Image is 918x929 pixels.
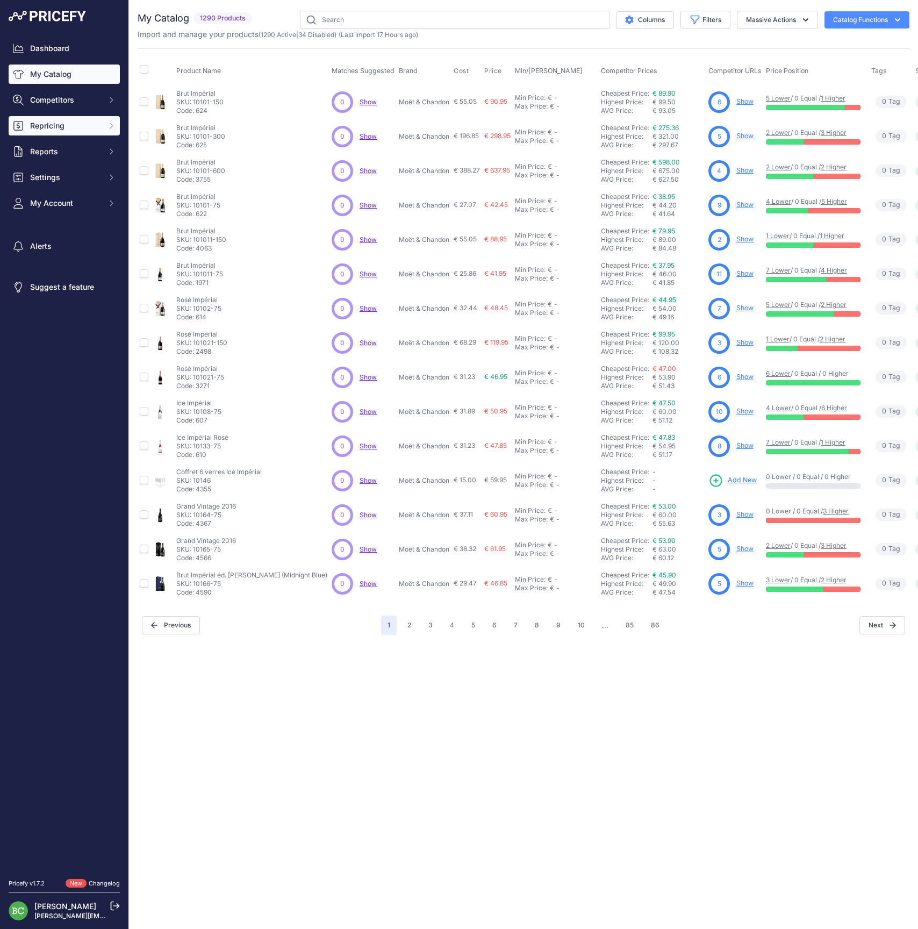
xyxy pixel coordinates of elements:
p: Moët & Chandon [399,270,449,278]
p: / 0 Equal / [766,197,860,206]
div: € [550,171,554,180]
p: Rosé Impérial [176,296,221,304]
div: Min Price: [515,231,546,240]
div: AVG Price: [601,244,652,253]
span: Competitor URLs [708,67,762,75]
a: Show [360,98,377,106]
span: Tag [876,268,907,280]
div: Min Price: [515,197,546,205]
span: Show [360,304,377,312]
span: 2 [718,235,721,245]
a: Show [360,132,377,140]
button: Cost [454,67,471,75]
a: Add New [708,473,757,488]
div: - [554,102,560,111]
div: - [552,266,557,274]
span: Show [360,476,377,484]
a: € 53.90 [652,537,676,545]
span: € 46.00 [652,270,677,278]
a: Show [360,408,377,416]
span: (Last import 17 Hours ago) [339,31,418,39]
button: Go to page 3 [422,616,439,635]
div: € [548,94,552,102]
div: € [550,274,554,283]
p: / 0 Equal / [766,301,860,309]
a: 1 Lower [766,232,790,240]
span: ( | ) [259,31,336,39]
div: Max Price: [515,205,548,214]
span: € 99.50 [652,98,676,106]
p: SKU: 10102-75 [176,304,221,313]
div: € 84.48 [652,244,704,253]
span: € 55.05 [454,97,477,105]
button: Go to page 85 [619,616,640,635]
a: [PERSON_NAME] [34,902,96,911]
p: / 0 Equal / [766,94,860,103]
span: 0 [340,132,345,141]
div: € [550,240,554,248]
a: 2 Higher [821,301,847,309]
a: Show [360,442,377,450]
div: Max Price: [515,274,548,283]
a: 6 Higher [821,404,847,412]
a: 5 Lower [766,301,791,309]
a: 1 Higher [821,94,845,102]
a: Show [360,580,377,588]
span: 6 [718,97,721,107]
span: 1290 Products [193,12,252,25]
p: Import and manage your products [138,29,418,40]
div: AVG Price: [601,141,652,149]
span: 0 [882,269,886,279]
p: Code: 1971 [176,278,223,287]
span: € 90.95 [484,97,507,105]
a: Cheapest Price: [601,261,649,269]
p: SKU: 10101-300 [176,132,225,141]
p: Brut Impérial [176,192,220,201]
p: Code: 4063 [176,244,226,253]
a: Show [360,235,377,244]
a: 6 Lower [766,369,791,377]
span: Tag [876,302,907,315]
a: € 38.95 [652,192,675,201]
a: Show [360,201,377,209]
div: Max Price: [515,240,548,248]
a: Show [736,132,754,140]
div: Highest Price: [601,98,652,106]
span: 0 [882,234,886,245]
a: Show [360,373,377,381]
div: Highest Price: [601,235,652,244]
button: Filters [680,11,730,29]
button: Columns [616,11,674,28]
div: Min Price: [515,94,546,102]
button: Go to page 7 [507,616,524,635]
span: Tags [871,67,887,75]
a: 2 Higher [821,163,847,171]
a: Show [736,235,754,243]
a: 4 Lower [766,404,791,412]
p: Code: 622 [176,210,220,218]
a: Cheapest Price: [601,365,649,373]
span: € 637.95 [484,166,510,174]
button: Repricing [9,116,120,135]
a: Cheapest Price: [601,158,649,166]
div: Highest Price: [601,270,652,278]
button: My Account [9,194,120,213]
a: Cheapest Price: [601,571,649,579]
a: Cheapest Price: [601,124,649,132]
button: Go to page 2 [401,616,418,635]
div: - [554,137,560,145]
a: 2 Higher [821,576,847,584]
a: 2 Lower [766,128,791,137]
a: € 47.00 [652,365,676,373]
a: 34 Disabled [298,31,334,39]
span: Repricing [30,120,101,131]
button: Go to page 6 [486,616,503,635]
div: - [552,197,557,205]
button: Go to page 9 [550,616,567,635]
div: € 627.50 [652,175,704,184]
a: 1 Higher [820,232,844,240]
span: € 42.45 [484,201,508,209]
